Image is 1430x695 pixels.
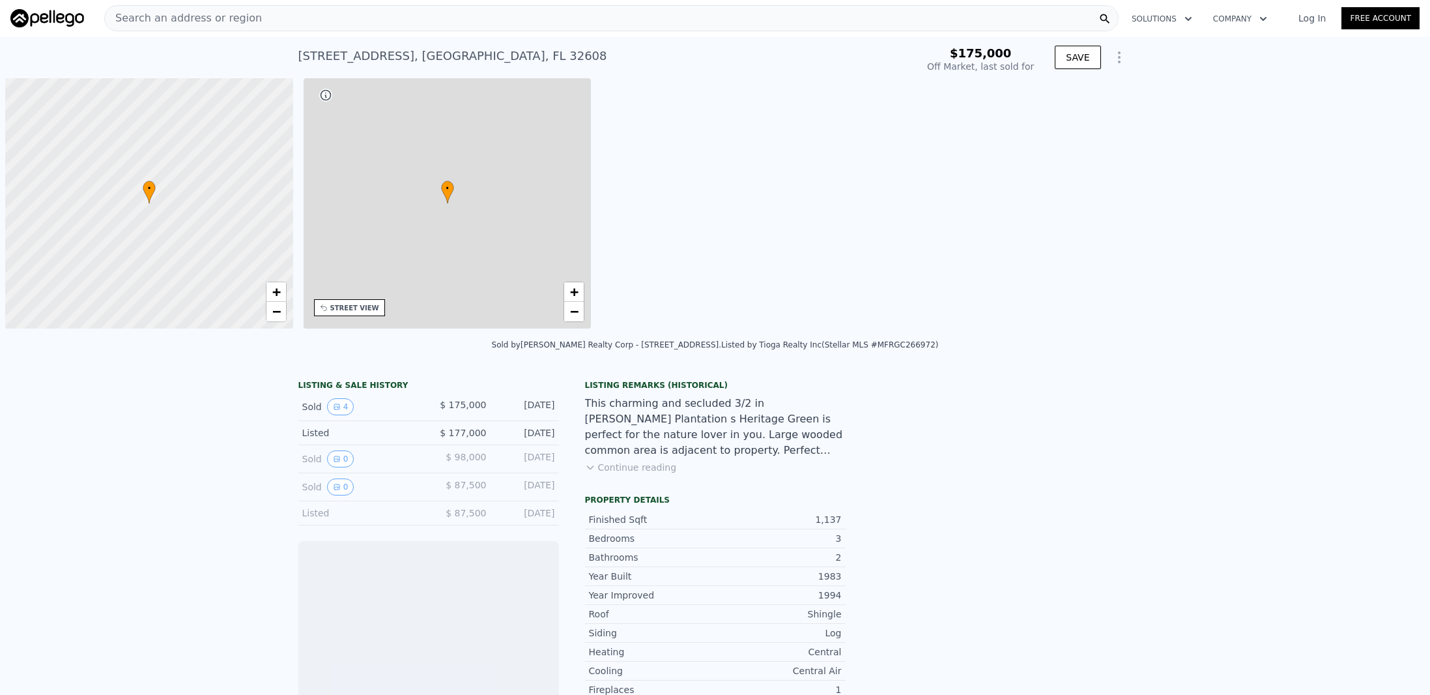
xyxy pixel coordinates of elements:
[497,398,555,415] div: [DATE]
[721,340,938,349] div: Listed by Tioga Realty Inc (Stellar MLS #MFRGC266972)
[589,570,715,583] div: Year Built
[715,551,842,564] div: 2
[950,46,1012,60] span: $175,000
[143,183,156,194] span: •
[298,380,559,393] div: LISTING & SALE HISTORY
[302,507,418,520] div: Listed
[589,608,715,621] div: Roof
[302,398,418,415] div: Sold
[298,47,607,65] div: [STREET_ADDRESS] , [GEOGRAPHIC_DATA] , FL 32608
[589,664,715,677] div: Cooling
[105,10,262,26] span: Search an address or region
[272,284,280,300] span: +
[266,282,286,302] a: Zoom in
[715,589,842,602] div: 1994
[927,60,1034,73] div: Off Market, last sold for
[446,452,486,462] span: $ 98,000
[272,303,280,319] span: −
[1055,46,1100,69] button: SAVE
[302,451,418,467] div: Sold
[1203,7,1278,31] button: Company
[441,181,454,203] div: •
[302,426,418,439] div: Listed
[327,479,354,495] button: View historical data
[497,507,555,520] div: [DATE]
[570,303,579,319] span: −
[570,284,579,300] span: +
[1121,7,1203,31] button: Solutions
[715,513,842,526] div: 1,137
[589,627,715,640] div: Siding
[1106,44,1132,70] button: Show Options
[715,608,842,621] div: Shingle
[589,513,715,526] div: Finished Sqft
[589,532,715,545] div: Bedrooms
[1341,7,1420,29] a: Free Account
[715,532,842,545] div: 3
[327,398,354,415] button: View historical data
[143,181,156,203] div: •
[446,508,486,518] span: $ 87,500
[715,627,842,640] div: Log
[564,282,584,302] a: Zoom in
[715,570,842,583] div: 1983
[327,451,354,467] button: View historical data
[266,302,286,321] a: Zoom out
[589,589,715,602] div: Year Improved
[585,461,677,474] button: Continue reading
[585,396,846,458] div: This charming and secluded 3/2 in [PERSON_NAME] Plantation s Heritage Green is perfect for the na...
[564,302,584,321] a: Zoom out
[585,495,846,505] div: Property details
[492,340,721,349] div: Sold by [PERSON_NAME] Realty Corp - [STREET_ADDRESS] .
[715,645,842,658] div: Central
[441,183,454,194] span: •
[10,9,84,27] img: Pellego
[440,400,486,410] span: $ 175,000
[446,480,486,490] span: $ 87,500
[302,479,418,495] div: Sold
[1283,12,1341,25] a: Log In
[330,303,379,313] div: STREET VIEW
[715,664,842,677] div: Central Air
[497,426,555,439] div: [DATE]
[589,645,715,658] div: Heating
[497,451,555,467] div: [DATE]
[497,479,555,495] div: [DATE]
[589,551,715,564] div: Bathrooms
[585,380,846,391] div: Listing Remarks (Historical)
[440,428,486,438] span: $ 177,000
